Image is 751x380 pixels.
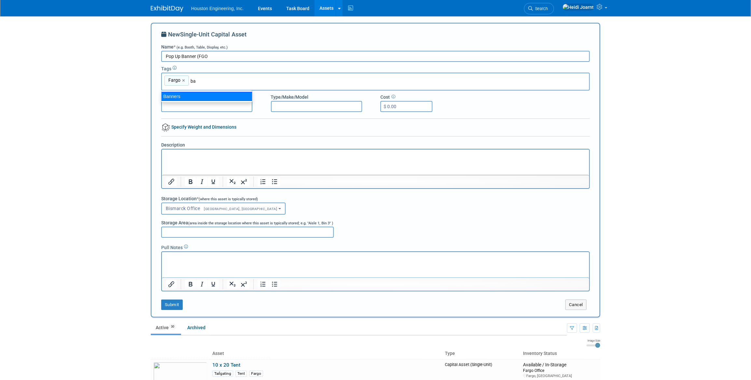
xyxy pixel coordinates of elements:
[185,177,196,186] button: Bold
[271,94,309,100] label: Type/Make/Model
[151,321,181,334] a: Active30
[587,339,600,343] div: Image Size
[235,371,247,377] div: Tent
[167,77,180,83] span: Fargo
[166,177,177,186] button: Insert/edit link
[161,124,236,130] a: Specify Weight and Dimensions
[442,348,520,359] th: Type
[161,64,590,72] div: Tags
[161,243,590,251] div: Pull Notes
[196,177,207,186] button: Italic
[188,221,333,225] span: (area inside the storage location where this asset is typically stored; e.g. "Aisle 1, Bin 3" )
[249,371,263,377] div: Fargo
[212,362,240,368] a: 10 x 20 Tent
[161,219,333,226] label: Storage Area
[269,280,280,289] button: Bullet list
[166,206,277,211] span: Bismarck Office
[196,280,207,289] button: Italic
[185,280,196,289] button: Bold
[565,300,587,310] button: Cancel
[166,280,177,289] button: Insert/edit link
[524,3,554,14] a: Search
[210,348,442,359] th: Asset
[227,177,238,186] button: Subscript
[199,197,258,201] span: (where this asset is typically stored)
[238,280,249,289] button: Superscript
[227,280,238,289] button: Subscript
[191,6,244,11] span: Houston Engineering, Inc.
[258,177,269,186] button: Numbered list
[161,300,183,310] button: Submit
[177,45,228,49] span: (e.g. Booth, Table, Display, etc.)
[238,177,249,186] button: Superscript
[151,6,183,12] img: ExhibitDay
[182,321,210,334] a: Archived
[182,77,186,84] a: ×
[162,252,589,277] iframe: Rich Text Area
[161,44,228,50] label: Name
[523,362,598,368] div: Available / In-Storage
[161,203,286,215] button: Bismarck Office[GEOGRAPHIC_DATA], [GEOGRAPHIC_DATA]
[161,30,590,44] div: New
[180,31,247,38] span: Single-Unit Capital Asset
[258,280,269,289] button: Numbered list
[212,371,233,377] div: Tailgating
[380,94,390,100] span: Cost
[523,373,598,378] div: Fargo, [GEOGRAPHIC_DATA]
[208,280,219,289] button: Underline
[191,78,282,84] input: Type tag and hit enter
[161,92,252,101] div: Banners
[269,177,280,186] button: Bullet list
[169,324,176,329] span: 30
[161,142,185,148] label: Description
[162,123,170,132] img: bvolume.png
[161,195,258,202] label: Storage Location
[562,4,594,11] img: Heidi Joarnt
[162,149,589,175] iframe: Rich Text Area
[533,6,548,11] span: Search
[208,177,219,186] button: Underline
[200,207,277,211] span: [GEOGRAPHIC_DATA], [GEOGRAPHIC_DATA]
[523,368,598,373] div: Fargo Office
